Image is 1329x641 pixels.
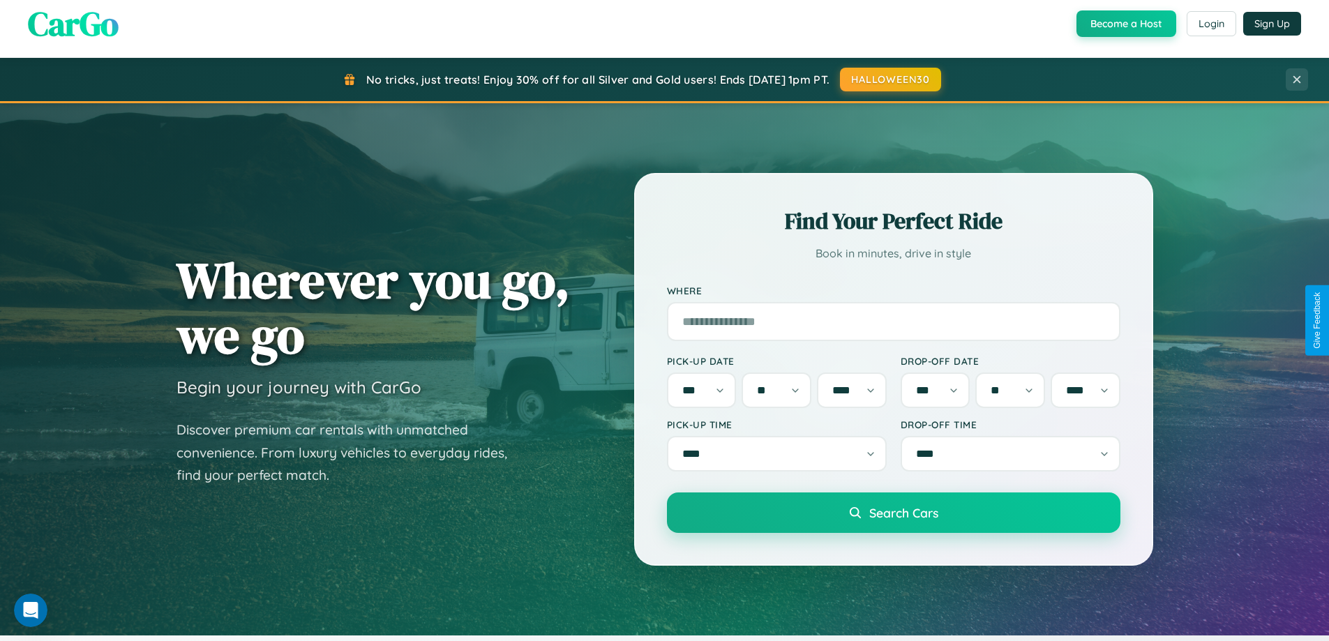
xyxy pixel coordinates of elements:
button: HALLOWEEN30 [840,68,941,91]
button: Become a Host [1076,10,1176,37]
span: No tricks, just treats! Enjoy 30% off for all Silver and Gold users! Ends [DATE] 1pm PT. [366,73,829,86]
label: Where [667,285,1120,296]
label: Pick-up Date [667,355,887,367]
label: Drop-off Date [901,355,1120,367]
div: Give Feedback [1312,292,1322,349]
h2: Find Your Perfect Ride [667,206,1120,236]
button: Search Cars [667,492,1120,533]
h3: Begin your journey with CarGo [177,377,421,398]
button: Sign Up [1243,12,1301,36]
span: CarGo [28,1,119,47]
label: Drop-off Time [901,418,1120,430]
iframe: Intercom live chat [14,594,47,627]
label: Pick-up Time [667,418,887,430]
button: Login [1187,11,1236,36]
span: Search Cars [869,505,938,520]
p: Discover premium car rentals with unmatched convenience. From luxury vehicles to everyday rides, ... [177,418,525,487]
p: Book in minutes, drive in style [667,243,1120,264]
h1: Wherever you go, we go [177,252,570,363]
